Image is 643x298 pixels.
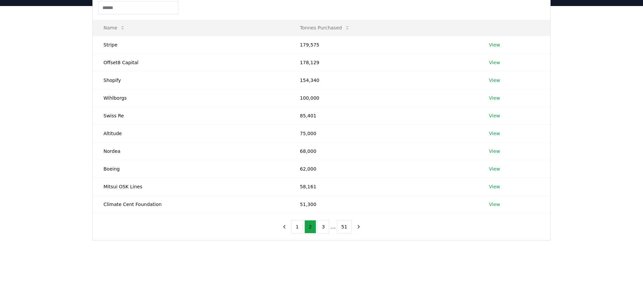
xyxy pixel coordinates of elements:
[304,220,316,233] button: 2
[279,220,290,233] button: previous page
[93,36,289,54] td: Stripe
[489,41,500,48] a: View
[489,183,500,190] a: View
[289,195,478,213] td: 51,300
[331,223,336,231] li: ...
[93,142,289,160] td: Nordea
[489,130,500,137] a: View
[489,166,500,172] a: View
[289,107,478,124] td: 85,401
[489,112,500,119] a: View
[489,148,500,155] a: View
[289,71,478,89] td: 154,340
[93,89,289,107] td: Wihlborgs
[93,54,289,71] td: Offset8 Capital
[289,36,478,54] td: 179,575
[489,201,500,208] a: View
[289,142,478,160] td: 68,000
[289,160,478,178] td: 62,000
[93,195,289,213] td: Climate Cent Foundation
[353,220,364,233] button: next page
[93,160,289,178] td: Boeing
[317,220,329,233] button: 3
[98,21,131,34] button: Name
[93,107,289,124] td: Swiss Re
[295,21,355,34] button: Tonnes Purchased
[289,124,478,142] td: 75,000
[93,124,289,142] td: Altitude
[289,54,478,71] td: 178,129
[93,71,289,89] td: Shopify
[489,95,500,101] a: View
[489,59,500,66] a: View
[93,178,289,195] td: Mitsui OSK Lines
[337,220,352,233] button: 51
[489,77,500,84] a: View
[291,220,303,233] button: 1
[289,89,478,107] td: 100,000
[289,178,478,195] td: 58,161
